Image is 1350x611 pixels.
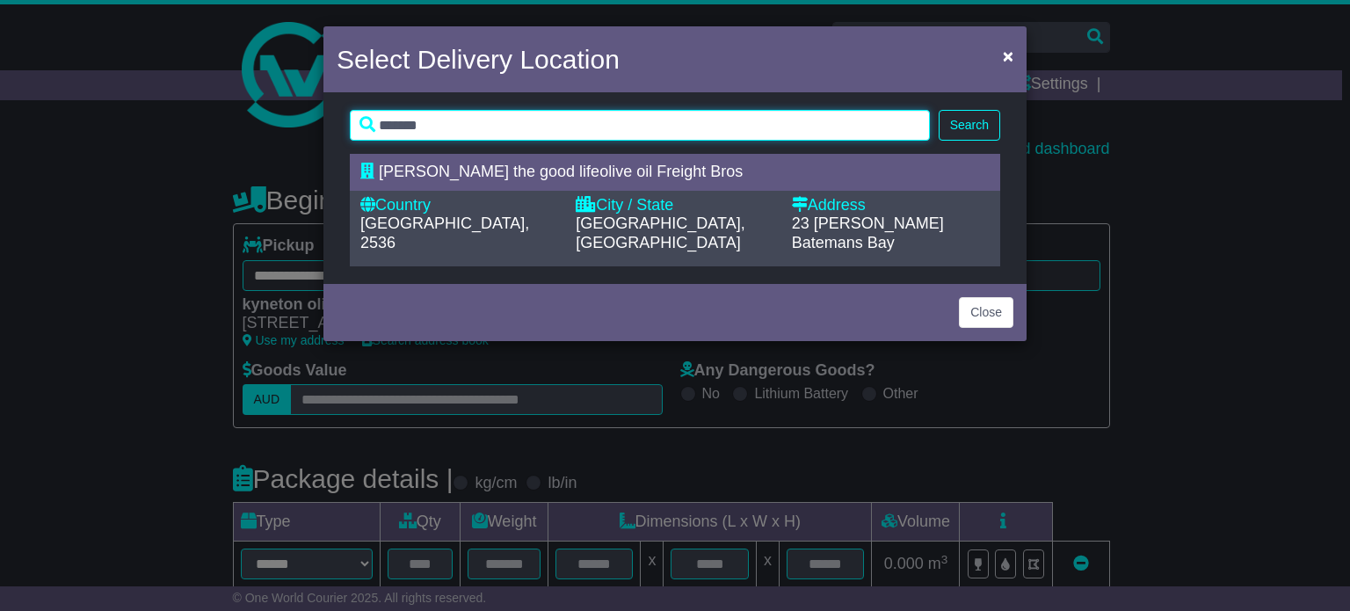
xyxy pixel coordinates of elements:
span: [GEOGRAPHIC_DATA], 2536 [360,215,529,251]
span: 23 [PERSON_NAME] [792,215,944,232]
button: Close [994,38,1022,74]
span: Batemans Bay [792,234,895,251]
div: City / State [576,196,773,215]
h4: Select Delivery Location [337,40,620,79]
span: [PERSON_NAME] the good lifeolive oil Freight Bros [379,163,743,180]
button: Close [959,297,1013,328]
span: × [1003,46,1013,66]
div: Country [360,196,558,215]
span: [GEOGRAPHIC_DATA], [GEOGRAPHIC_DATA] [576,215,744,251]
button: Search [939,110,1000,141]
div: Address [792,196,990,215]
